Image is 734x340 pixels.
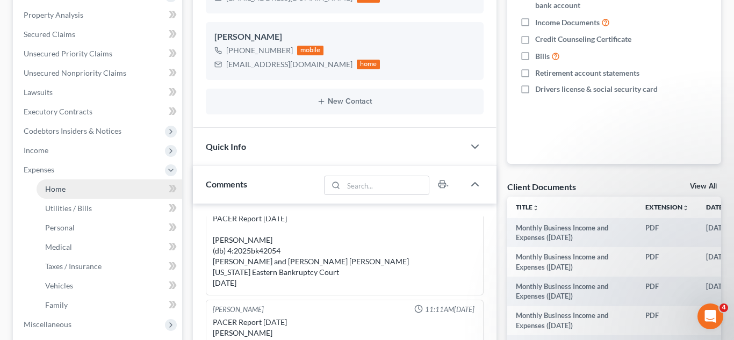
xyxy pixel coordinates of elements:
div: Statement of Financial Affairs - Payments Made in the Last 90 days [22,207,180,230]
button: Help [143,241,215,284]
span: Secured Claims [24,30,75,39]
span: Unsecured Nonpriority Claims [24,68,126,77]
div: [EMAIL_ADDRESS][DOMAIN_NAME] [226,59,352,70]
img: Profile image for James [128,17,149,39]
td: Monthly Business Income and Expenses ([DATE]) [507,306,637,336]
button: Messages [71,241,143,284]
td: Monthly Business Income and Expenses ([DATE]) [507,277,637,306]
div: Send us a messageWe'll be back online [DATE] [11,126,204,167]
td: PDF [637,306,697,336]
span: Quick Info [206,141,246,151]
span: Credit Counseling Certificate [535,34,631,45]
img: Profile image for Lindsey [169,17,190,39]
a: Medical [37,237,182,257]
span: Miscellaneous [24,320,71,329]
span: Expenses [24,165,54,174]
input: Search... [343,176,429,194]
div: Attorney's Disclosure of Compensation [16,234,199,254]
a: Personal [37,218,182,237]
div: mobile [297,46,324,55]
a: Lawsuits [15,83,182,102]
a: Family [37,295,182,315]
a: Executory Contracts [15,102,182,121]
span: Codebtors Insiders & Notices [24,126,121,135]
div: Client Documents [507,181,576,192]
span: Family [45,300,68,309]
i: unfold_more [682,205,689,211]
div: PACER Report [DATE] [PERSON_NAME] (db) 4:2025bk42054 [PERSON_NAME] and [PERSON_NAME] [PERSON_NAME... [213,213,477,288]
a: Secured Claims [15,25,182,44]
a: Unsecured Priority Claims [15,44,182,63]
span: Income Documents [535,17,600,28]
div: Attorney's Disclosure of Compensation [22,238,180,250]
a: Vehicles [37,276,182,295]
a: Titleunfold_more [516,203,539,211]
td: PDF [637,277,697,306]
iframe: Intercom live chat [697,303,723,329]
td: Monthly Business Income and Expenses ([DATE]) [507,247,637,277]
a: Taxes / Insurance [37,257,182,276]
i: unfold_more [532,205,539,211]
span: Home [45,184,66,193]
div: home [357,60,380,69]
div: We'll be back online [DATE] [22,147,179,158]
span: Lawsuits [24,88,53,97]
span: Taxes / Insurance [45,262,102,271]
p: Hi there! [21,76,193,95]
img: logo [21,22,106,35]
a: Unsecured Nonpriority Claims [15,63,182,83]
span: Help [170,268,188,276]
span: Home [24,268,48,276]
span: Vehicles [45,281,73,290]
span: Messages [89,268,126,276]
a: Property Analysis [15,5,182,25]
span: Executory Contracts [24,107,92,116]
span: Bills [535,51,550,62]
div: Statement of Financial Affairs - Payments Made in the Last 90 days [16,203,199,234]
a: Extensionunfold_more [645,203,689,211]
button: New Contact [214,97,475,106]
span: Income [24,146,48,155]
span: Personal [45,223,75,232]
img: Profile image for Emma [148,17,170,39]
span: Property Analysis [24,10,83,19]
span: Utilities / Bills [45,204,92,213]
a: Home [37,179,182,199]
div: [PHONE_NUMBER] [226,45,293,56]
a: Utilities / Bills [37,199,182,218]
span: 4 [719,303,728,312]
span: Medical [45,242,72,251]
td: PDF [637,218,697,248]
div: Send us a message [22,135,179,147]
p: How can we help? [21,95,193,113]
div: [PERSON_NAME] [214,31,475,44]
span: 11:11AM[DATE] [425,305,474,315]
div: [PERSON_NAME] [213,305,264,315]
span: Search for help [22,183,87,194]
button: Search for help [16,177,199,199]
span: Unsecured Priority Claims [24,49,112,58]
td: Monthly Business Income and Expenses ([DATE]) [507,218,637,248]
a: View All [690,183,717,190]
span: Comments [206,179,247,189]
span: Drivers license & social security card [535,84,658,95]
td: PDF [637,247,697,277]
span: Retirement account statements [535,68,639,78]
